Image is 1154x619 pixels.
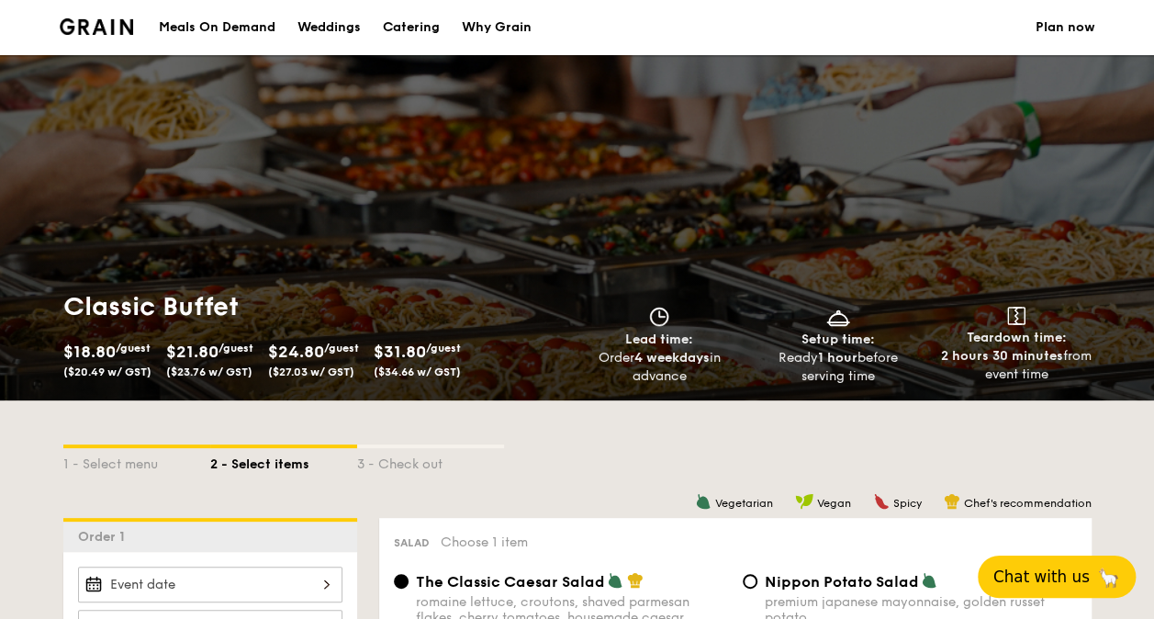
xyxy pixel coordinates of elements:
[166,342,218,362] span: $21.80
[978,556,1136,598] button: Chat with us🦙
[63,366,151,378] span: ($20.49 w/ GST)
[268,366,354,378] span: ($27.03 w/ GST)
[394,536,430,549] span: Salad
[218,342,253,355] span: /guest
[645,307,673,327] img: icon-clock.2db775ea.svg
[324,342,359,355] span: /guest
[426,342,461,355] span: /guest
[921,572,937,589] img: icon-vegetarian.fe4039eb.svg
[116,342,151,355] span: /guest
[993,568,1090,586] span: Chat with us
[1097,566,1120,588] span: 🦙
[416,573,605,591] span: The Classic Caesar Salad
[60,18,134,35] a: Logotype
[765,573,919,591] span: Nippon Potato Salad
[268,342,324,362] span: $24.80
[935,347,1099,384] div: from event time
[941,348,1063,364] strong: 2 hours 30 minutes
[78,529,132,545] span: Order 1
[756,349,920,386] div: Ready before serving time
[210,448,357,474] div: 2 - Select items
[607,572,623,589] img: icon-vegetarian.fe4039eb.svg
[633,350,709,366] strong: 4 weekdays
[1007,307,1025,325] img: icon-teardown.65201eee.svg
[625,332,693,347] span: Lead time:
[394,574,409,589] input: The Classic Caesar Saladromaine lettuce, croutons, shaved parmesan flakes, cherry tomatoes, house...
[695,493,711,510] img: icon-vegetarian.fe4039eb.svg
[577,349,742,386] div: Order in advance
[374,342,426,362] span: $31.80
[357,448,504,474] div: 3 - Check out
[441,535,528,550] span: Choose 1 item
[801,332,875,347] span: Setup time:
[715,497,773,510] span: Vegetarian
[63,290,570,323] h1: Classic Buffet
[78,567,342,602] input: Event date
[63,448,210,474] div: 1 - Select menu
[893,497,922,510] span: Spicy
[944,493,960,510] img: icon-chef-hat.a58ddaea.svg
[166,366,252,378] span: ($23.76 w/ GST)
[873,493,890,510] img: icon-spicy.37a8142b.svg
[967,330,1067,345] span: Teardown time:
[743,574,757,589] input: Nippon Potato Saladpremium japanese mayonnaise, golden russet potato
[818,350,857,366] strong: 1 hour
[60,18,134,35] img: Grain
[374,366,461,378] span: ($34.66 w/ GST)
[824,307,852,327] img: icon-dish.430c3a2e.svg
[964,497,1092,510] span: Chef's recommendation
[63,342,116,362] span: $18.80
[817,497,851,510] span: Vegan
[795,493,813,510] img: icon-vegan.f8ff3823.svg
[627,572,644,589] img: icon-chef-hat.a58ddaea.svg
